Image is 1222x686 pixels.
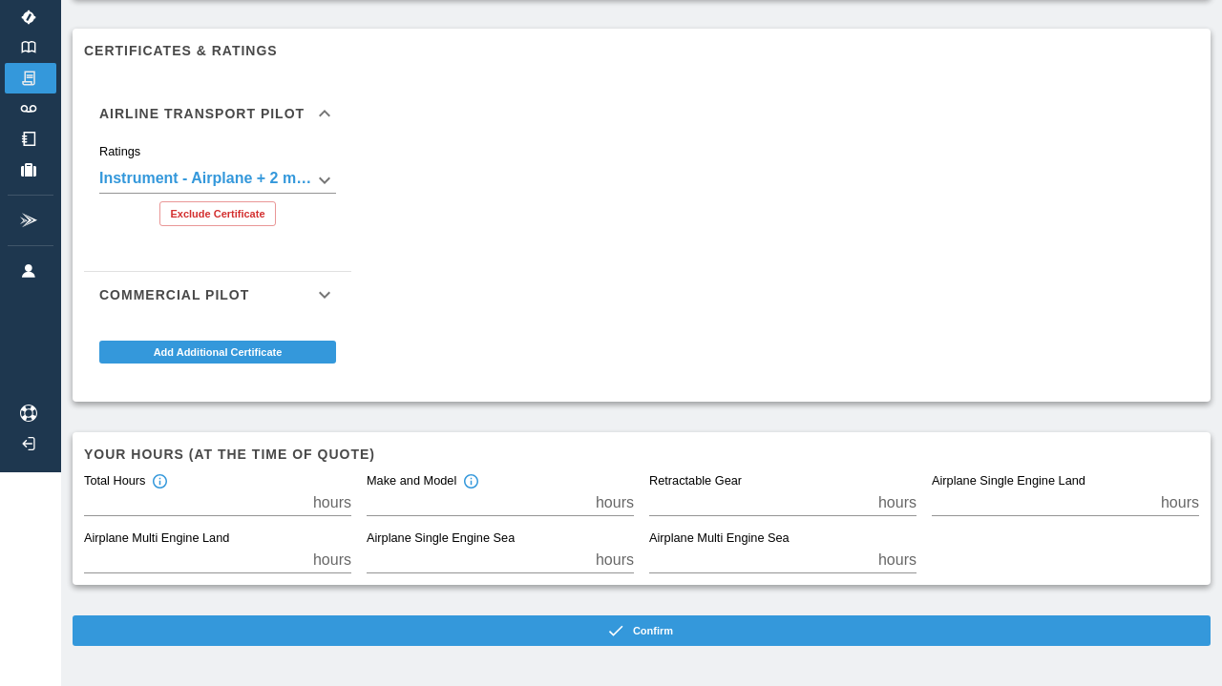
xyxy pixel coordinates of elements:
[367,530,515,548] label: Airplane Single Engine Sea
[151,473,168,490] svg: Total hours in fixed-wing aircraft
[99,288,249,301] h6: Commercial Pilot
[99,167,336,194] div: Instrument - Airplane + 2 more
[99,107,305,120] h6: Airline Transport Pilot
[84,444,1199,465] h6: Your hours (at the time of quote)
[99,341,336,364] button: Add Additional Certificate
[84,473,168,490] div: Total Hours
[462,473,479,490] svg: Total hours in the make and model of the insured aircraft
[159,201,275,226] button: Exclude Certificate
[367,473,479,490] div: Make and Model
[1161,491,1199,514] p: hours
[932,473,1085,490] label: Airplane Single Engine Land
[84,144,351,241] div: Airline Transport Pilot
[878,491,916,514] p: hours
[596,549,634,572] p: hours
[596,491,634,514] p: hours
[84,40,1199,61] h6: Certificates & Ratings
[84,83,351,144] div: Airline Transport Pilot
[99,143,140,160] label: Ratings
[84,530,229,548] label: Airplane Multi Engine Land
[73,615,1211,646] button: Confirm
[313,491,351,514] p: hours
[878,549,916,572] p: hours
[649,473,742,490] label: Retractable Gear
[84,272,351,318] div: Commercial Pilot
[313,549,351,572] p: hours
[649,530,790,548] label: Airplane Multi Engine Sea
